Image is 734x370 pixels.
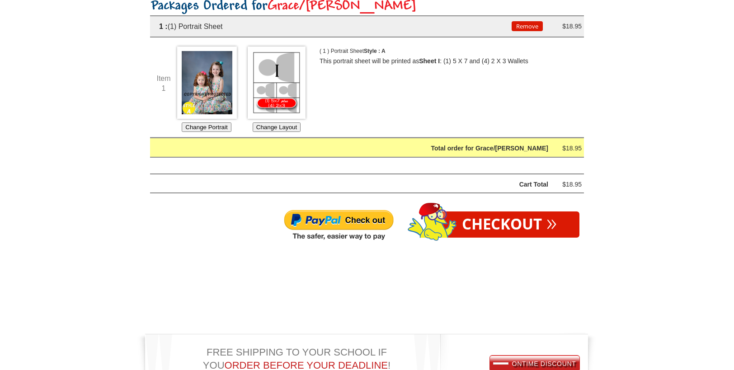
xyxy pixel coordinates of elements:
[364,48,386,54] span: Style : A
[248,47,306,119] img: Choose Layout
[512,21,539,32] div: Remove
[173,179,548,190] div: Cart Total
[320,56,568,66] p: This portrait sheet will be printed as : (1) 5 X 7 and (4) 2 X 3 Wallets
[283,209,394,242] img: Paypal
[493,360,576,367] span: ONTIME DISCOUNT
[150,21,512,32] div: (1) Portrait Sheet
[439,211,579,238] a: Checkout»
[173,143,548,154] div: Total order for Grace/[PERSON_NAME]
[555,21,582,32] div: $18.95
[419,57,440,65] b: Sheet I
[177,47,237,119] img: Choose Image *1962_0102a*1962
[159,23,168,30] span: 1 :
[555,179,582,190] div: $18.95
[546,217,557,227] span: »
[247,47,306,132] div: Choose which Layout you would like for this Portrait Sheet
[182,122,231,132] button: Change Portrait
[177,47,236,132] div: Choose which Image you'd like to use for this Portrait Sheet
[150,74,177,93] div: Item 1
[253,122,301,132] button: Change Layout
[320,47,410,56] p: ( 1 ) Portrait Sheet
[512,21,543,31] button: Remove
[555,143,582,154] div: $18.95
